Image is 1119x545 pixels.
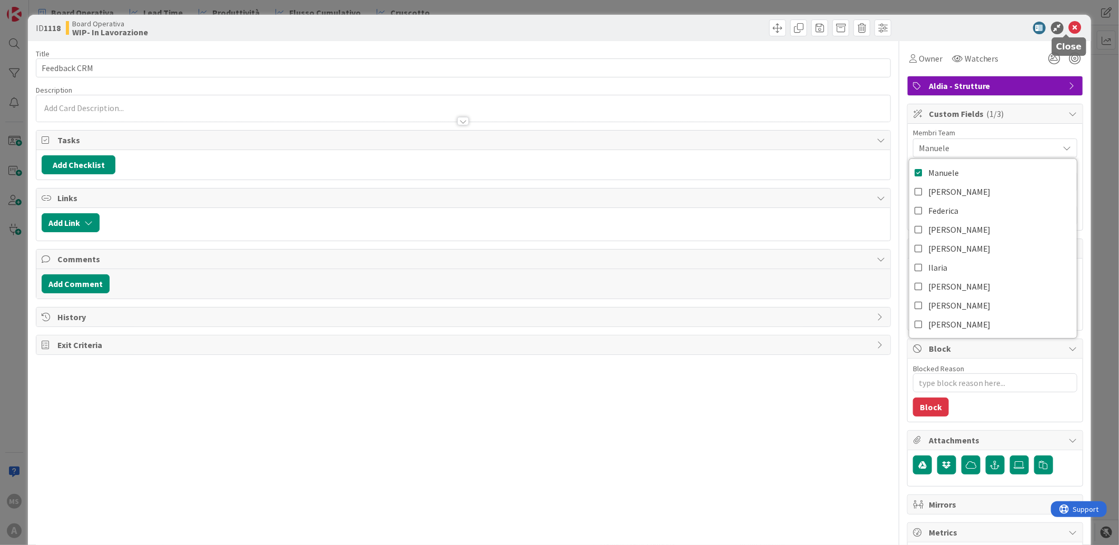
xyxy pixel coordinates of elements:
span: Links [57,192,871,204]
span: Watchers [965,52,999,65]
span: Tasks [57,134,871,146]
span: [PERSON_NAME] [928,316,991,332]
span: [PERSON_NAME] [928,184,991,200]
span: Attachments [929,434,1064,447]
span: Exit Criteria [57,339,871,351]
button: Add Link [42,213,100,232]
a: [PERSON_NAME] [909,296,1077,315]
h5: Close [1056,42,1082,52]
span: History [57,311,871,323]
label: Blocked Reason [913,364,964,373]
span: Block [929,342,1064,355]
a: [PERSON_NAME] [909,182,1077,201]
span: [PERSON_NAME] [928,222,991,237]
span: ( 1/3 ) [987,108,1004,119]
button: Add Comment [42,274,110,293]
a: [PERSON_NAME] [909,277,1077,296]
span: Manuele [919,142,1059,154]
a: [PERSON_NAME] [909,315,1077,334]
span: Support [22,2,48,14]
b: 1118 [44,23,61,33]
span: Aldia - Strutture [929,80,1064,92]
span: Board Operativa [72,19,148,28]
span: [PERSON_NAME] [928,279,991,294]
span: Comments [57,253,871,265]
a: Manuele [909,163,1077,182]
button: Block [913,398,949,417]
span: Mirrors [929,498,1064,511]
span: Metrics [929,526,1064,539]
span: Ilaria [928,260,947,275]
a: [PERSON_NAME] [909,239,1077,258]
span: [PERSON_NAME] [928,241,991,256]
button: Add Checklist [42,155,115,174]
a: Ilaria [909,258,1077,277]
span: [PERSON_NAME] [928,298,991,313]
b: WIP- In Lavorazione [72,28,148,36]
label: Title [36,49,50,58]
span: Manuele [928,165,959,181]
span: Description [36,85,72,95]
span: Federica [928,203,958,219]
a: [PERSON_NAME] [909,220,1077,239]
span: Custom Fields [929,107,1064,120]
span: Owner [919,52,943,65]
div: Membri Team [913,129,1077,136]
input: type card name here... [36,58,891,77]
a: Federica [909,201,1077,220]
span: ID [36,22,61,34]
